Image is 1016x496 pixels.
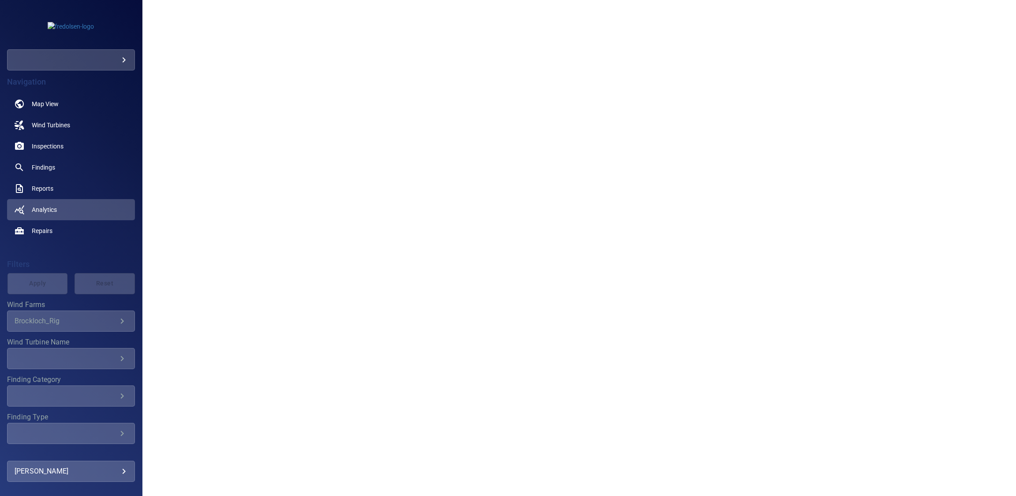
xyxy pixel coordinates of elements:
h4: Filters [7,260,135,269]
span: Map View [32,100,59,108]
span: Repairs [32,226,52,235]
span: Inspections [32,142,63,151]
div: [PERSON_NAME] [15,464,127,478]
a: windturbines noActive [7,115,135,136]
img: fredolsen-logo [48,22,94,31]
div: fredolsen [7,49,135,70]
span: Wind Turbines [32,121,70,130]
span: Findings [32,163,55,172]
a: findings noActive [7,157,135,178]
div: Wind Turbine Name [7,348,135,369]
label: Finding Category [7,376,135,383]
label: Wind Farms [7,301,135,308]
a: reports noActive [7,178,135,199]
a: inspections noActive [7,136,135,157]
div: Finding Type [7,423,135,444]
a: analytics active [7,199,135,220]
span: Reports [32,184,53,193]
span: Analytics [32,205,57,214]
div: Wind Farms [7,311,135,332]
a: repairs noActive [7,220,135,241]
label: Wind Turbine Name [7,339,135,346]
a: map noActive [7,93,135,115]
div: Finding Category [7,385,135,407]
h4: Navigation [7,78,135,86]
label: Finding Type [7,414,135,421]
div: Brockloch_Rig [15,317,117,325]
